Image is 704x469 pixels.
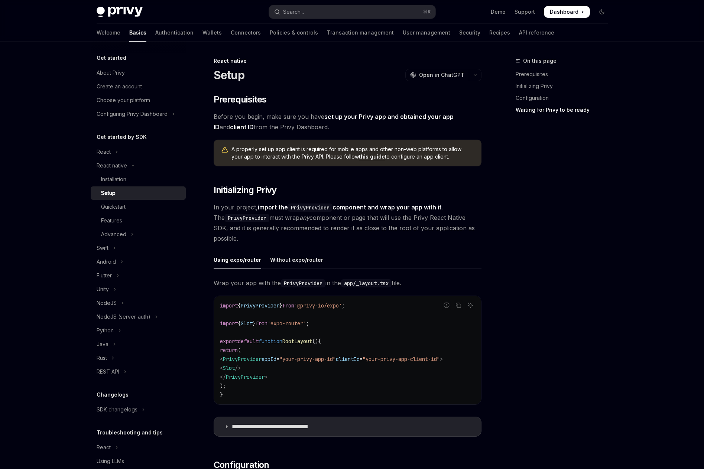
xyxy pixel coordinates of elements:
[91,80,186,93] a: Create an account
[459,24,480,42] a: Security
[241,302,279,309] span: PrivyProvider
[97,82,142,91] div: Create an account
[91,324,186,337] button: Toggle Python section
[91,351,186,365] button: Toggle Rust section
[214,202,481,244] span: In your project, . The must wrap component or page that will use the Privy React Native SDK, and ...
[214,278,481,288] span: Wrap your app with the in the file.
[91,66,186,79] a: About Privy
[489,24,510,42] a: Recipes
[515,8,535,16] a: Support
[91,107,186,121] button: Toggle Configuring Privy Dashboard section
[101,175,126,184] div: Installation
[97,405,137,414] div: SDK changelogs
[97,271,112,280] div: Flutter
[202,24,222,42] a: Wallets
[91,186,186,200] a: Setup
[101,189,116,198] div: Setup
[419,71,464,79] span: Open in ChatGPT
[267,320,306,327] span: 'expo-router'
[519,24,554,42] a: API reference
[97,110,168,118] div: Configuring Privy Dashboard
[342,302,345,309] span: ;
[230,123,254,131] a: client ID
[91,173,186,186] a: Installation
[214,68,244,82] h1: Setup
[91,145,186,159] button: Toggle React section
[516,68,614,80] a: Prerequisites
[220,320,238,327] span: import
[91,214,186,227] a: Features
[226,374,265,380] span: PrivyProvider
[231,24,261,42] a: Connectors
[91,241,186,255] button: Toggle Swift section
[91,441,186,454] button: Toggle React section
[282,302,294,309] span: from
[523,56,557,65] span: On this page
[91,269,186,282] button: Toggle Flutter section
[220,302,238,309] span: import
[214,113,454,131] a: set up your Privy app and obtained your app ID
[318,338,321,345] span: {
[491,8,506,16] a: Demo
[214,111,481,132] span: Before you begin, make sure you have and from the Privy Dashboard.
[256,320,267,327] span: from
[101,216,122,225] div: Features
[440,356,443,362] span: >
[91,228,186,241] button: Toggle Advanced section
[312,338,318,345] span: ()
[359,153,385,160] a: this guide
[220,374,226,380] span: </
[423,9,431,15] span: ⌘ K
[214,57,481,65] div: React native
[363,356,440,362] span: "your-privy-app-client-id"
[270,251,323,268] div: Without expo/router
[220,338,238,345] span: export
[516,92,614,104] a: Configuration
[97,257,116,266] div: Android
[97,7,143,17] img: dark logo
[550,8,578,16] span: Dashboard
[91,338,186,351] button: Toggle Java section
[97,340,108,349] div: Java
[544,6,590,18] a: Dashboard
[214,251,261,268] div: Using expo/router
[91,455,186,468] a: Using LLMs
[97,285,109,294] div: Unity
[253,320,256,327] span: }
[220,391,223,398] span: }
[299,214,309,221] em: any
[279,302,282,309] span: }
[97,354,107,362] div: Rust
[97,443,111,452] div: React
[97,457,124,466] div: Using LLMs
[91,296,186,310] button: Toggle NodeJS section
[341,279,392,287] code: app/_layout.tsx
[269,5,435,19] button: Open search
[220,365,223,371] span: <
[220,382,226,389] span: );
[360,356,363,362] span: =
[282,338,312,345] span: RootLayout
[279,356,336,362] span: "your-privy-app-id"
[155,24,194,42] a: Authentication
[91,365,186,378] button: Toggle REST API section
[97,53,126,62] h5: Get started
[129,24,146,42] a: Basics
[97,326,114,335] div: Python
[214,94,267,105] span: Prerequisites
[101,230,126,239] div: Advanced
[516,104,614,116] a: Waiting for Privy to be ready
[238,302,241,309] span: {
[221,146,228,154] svg: Warning
[231,146,474,160] span: A properly set up app client is required for mobile apps and other non-web platforms to allow you...
[403,24,450,42] a: User management
[97,96,150,105] div: Choose your platform
[91,283,186,296] button: Toggle Unity section
[97,312,150,321] div: NodeJS (server-auth)
[238,338,259,345] span: default
[97,367,119,376] div: REST API
[465,300,475,310] button: Ask AI
[101,202,126,211] div: Quickstart
[270,24,318,42] a: Policies & controls
[294,302,342,309] span: '@privy-io/expo'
